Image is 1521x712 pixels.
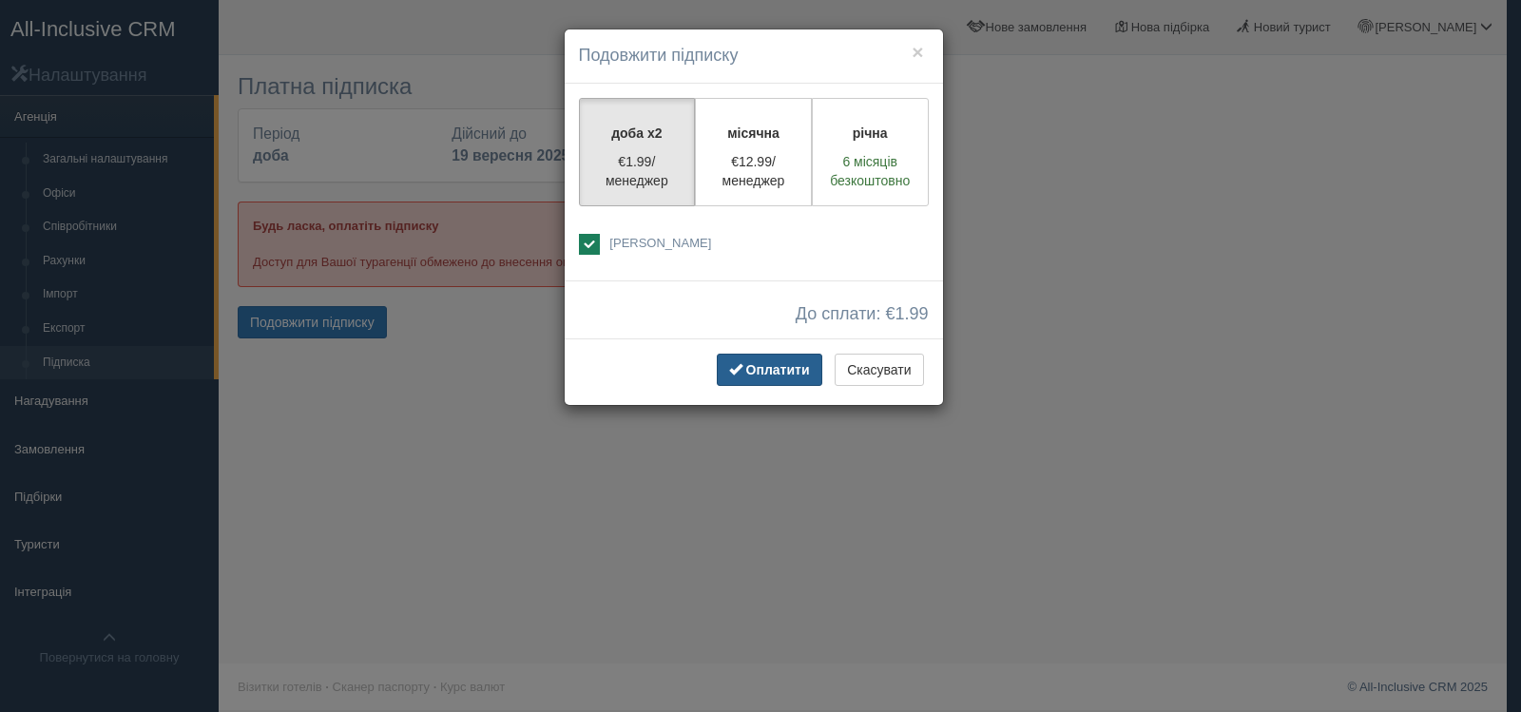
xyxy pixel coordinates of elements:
p: €12.99/менеджер [707,152,799,190]
h4: Подовжити підписку [579,44,929,68]
button: × [912,42,923,62]
p: місячна [707,124,799,143]
span: 1.99 [895,304,928,323]
button: Скасувати [835,354,923,386]
p: €1.99/менеджер [591,152,683,190]
p: 6 місяців безкоштовно [824,152,916,190]
p: доба x2 [591,124,683,143]
span: [PERSON_NAME] [609,236,711,250]
span: До сплати: € [796,305,929,324]
p: річна [824,124,916,143]
span: Оплатити [746,362,810,377]
button: Оплатити [717,354,822,386]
